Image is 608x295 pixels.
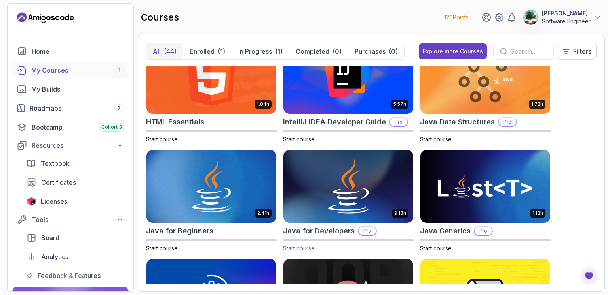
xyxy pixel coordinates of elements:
[32,215,124,224] div: Tools
[394,210,406,216] p: 9.18h
[475,227,492,235] p: Pro
[12,100,129,116] a: roadmaps
[218,47,225,56] div: (1)
[510,47,547,56] input: Search...
[32,122,124,132] div: Bootcamp
[22,175,129,190] a: certificates
[101,124,122,130] span: Cohort 3
[280,148,416,225] img: Java for Developers card
[22,249,129,265] a: analytics
[12,119,129,135] a: bootcamp
[283,225,355,237] h2: Java for Developers
[355,47,386,56] p: Purchases
[41,197,67,206] span: Licenses
[499,118,516,126] p: Pro
[257,210,269,216] p: 2.41h
[393,101,406,107] p: 5.57h
[359,227,376,235] p: Pro
[31,85,124,94] div: My Builds
[31,66,124,75] div: My Courses
[12,62,129,78] a: courses
[283,41,413,114] img: IntelliJ IDEA Developer Guide card
[579,267,598,286] button: Open Feedback Button
[32,141,124,150] div: Resources
[423,47,483,55] div: Explore more Courses
[22,268,129,284] a: feedback
[146,116,204,128] h2: HTML Essentials
[523,9,602,25] button: user profile image[PERSON_NAME]Software Engineer
[17,11,74,24] a: Landing page
[146,150,276,223] img: Java for Beginners card
[420,245,452,252] span: Start course
[118,67,120,73] span: 1
[444,13,469,21] p: 120 Points
[532,210,543,216] p: 1.13h
[41,233,59,242] span: Board
[146,225,213,237] h2: Java for Beginners
[183,43,232,59] button: Enrolled(1)
[332,47,342,56] div: (0)
[12,43,129,59] a: home
[41,178,76,187] span: Certificates
[420,41,550,114] img: Java Data Structures card
[232,43,289,59] button: In Progress(1)
[296,47,329,56] p: Completed
[32,47,124,56] div: Home
[257,101,269,107] p: 1.84h
[283,116,386,128] h2: IntelliJ IDEA Developer Guide
[146,41,276,114] img: HTML Essentials card
[22,230,129,246] a: board
[289,43,348,59] button: Completed(0)
[283,245,315,252] span: Start course
[190,47,215,56] p: Enrolled
[153,47,161,56] p: All
[531,101,543,107] p: 1.72h
[146,245,178,252] span: Start course
[419,43,487,59] button: Explore more Courses
[523,10,538,25] img: user profile image
[542,17,591,25] p: Software Engineer
[420,225,471,237] h2: Java Generics
[238,47,272,56] p: In Progress
[118,105,121,111] span: 7
[283,136,315,143] span: Start course
[30,103,124,113] div: Roadmaps
[420,116,495,128] h2: Java Data Structures
[557,43,597,60] button: Filters
[164,47,177,56] div: (44)
[275,47,283,56] div: (1)
[141,11,179,24] h2: courses
[12,138,129,152] button: Resources
[542,9,591,17] p: [PERSON_NAME]
[22,156,129,171] a: textbook
[389,47,398,56] div: (0)
[22,194,129,209] a: licenses
[146,43,183,59] button: All(44)
[348,43,404,59] button: Purchases(0)
[573,47,591,56] p: Filters
[146,136,178,143] span: Start course
[420,136,452,143] span: Start course
[41,252,68,261] span: Analytics
[390,118,407,126] p: Pro
[12,81,129,97] a: builds
[38,271,101,280] span: Feedback & Features
[41,159,70,168] span: Textbook
[27,197,36,205] img: jetbrains icon
[420,150,550,223] img: Java Generics card
[12,212,129,227] button: Tools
